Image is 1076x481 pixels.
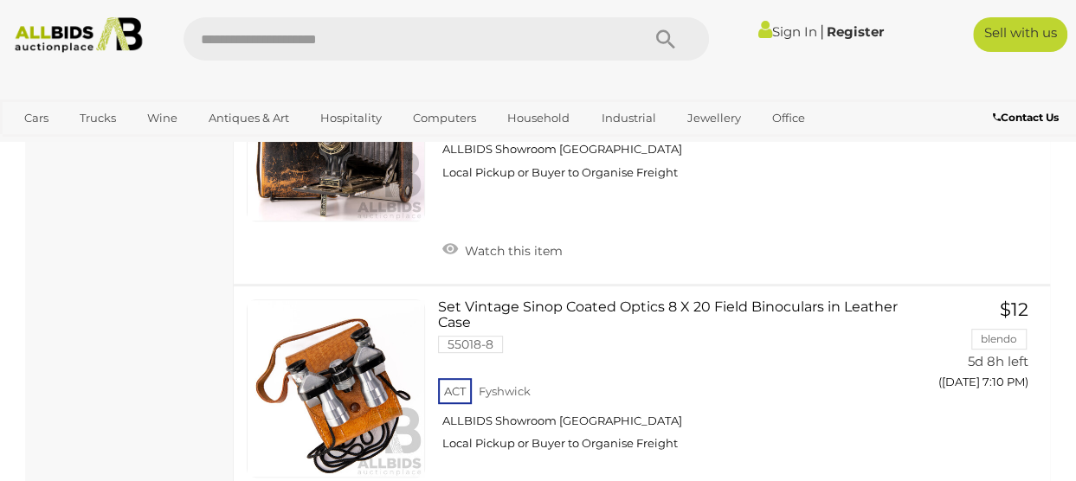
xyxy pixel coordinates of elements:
a: Office [760,104,815,132]
a: Industrial [590,104,667,132]
a: Cars [13,104,60,132]
a: Hospitality [309,104,393,132]
a: Household [496,104,581,132]
a: Jewellery [675,104,751,132]
a: Register [827,23,884,40]
a: Sports [13,132,71,161]
a: Vintage Kodak Camera in Leather Case 55018-5 ACT Fyshwick ALLBIDS Showroom [GEOGRAPHIC_DATA] Loca... [451,43,901,193]
a: [GEOGRAPHIC_DATA] [80,132,225,161]
a: Antiques & Art [197,104,300,132]
a: Set Vintage Sinop Coated Optics 8 X 20 Field Binoculars in Leather Case 55018-8 ACT Fyshwick ALLB... [451,299,901,464]
a: Contact Us [993,108,1063,127]
a: Trucks [68,104,127,132]
b: Contact Us [993,111,1059,124]
span: | [820,22,824,41]
a: Watch this item [438,236,567,262]
span: $12 [1000,298,1028,320]
a: Wine [136,104,189,132]
a: $12 blendo 5d 8h left ([DATE] 7:10 PM) [927,299,1033,399]
a: Sell with us [973,17,1067,52]
button: Search [622,17,709,61]
a: Sign In [758,23,817,40]
a: Computers [402,104,487,132]
a: $1 Kncassist 5d 8h left ([DATE] 7:00 PM) [927,43,1033,143]
img: Allbids.com.au [8,17,150,53]
span: Watch this item [461,243,563,259]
